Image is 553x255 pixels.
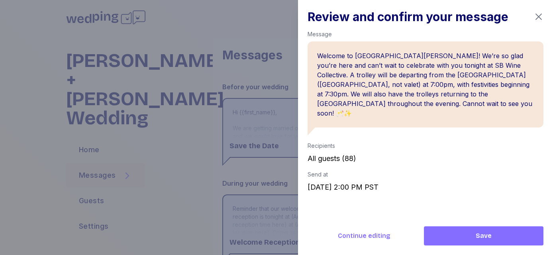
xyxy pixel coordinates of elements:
[308,10,508,24] h1: Review and confirm your message
[308,226,421,245] button: Continue editing
[308,171,543,178] div: Send at
[308,41,543,127] div: Welcome to [GEOGRAPHIC_DATA][PERSON_NAME]! We’re so glad you’re here and can’t wait to celebrate ...
[308,153,543,164] div: All guests ( 88 )
[424,226,543,245] button: Save
[338,231,390,241] span: Continue editing
[476,231,492,241] span: Save
[308,142,543,150] div: Recipients
[308,182,543,193] div: [DATE] 2:00 PM PST
[308,30,543,38] div: Message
